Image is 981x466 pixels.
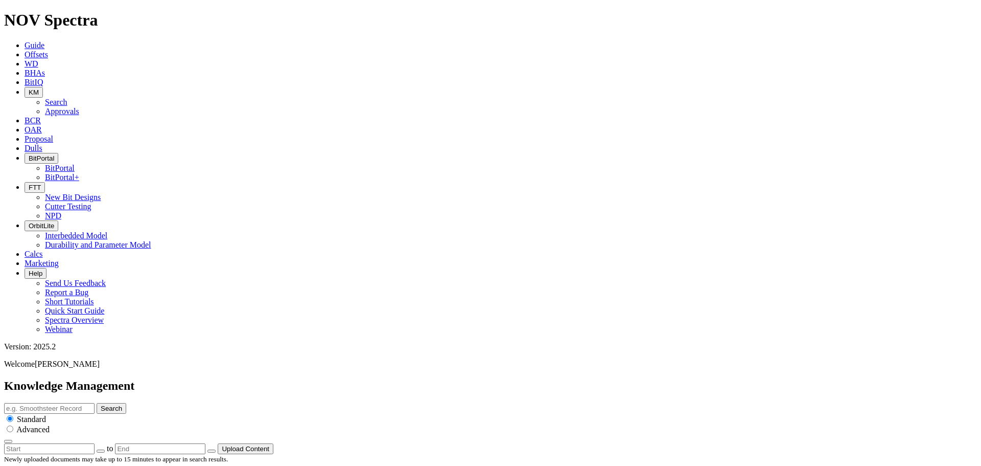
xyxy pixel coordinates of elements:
[45,316,104,324] a: Spectra Overview
[25,59,38,68] a: WD
[45,173,79,182] a: BitPortal+
[45,297,94,306] a: Short Tutorials
[45,211,61,220] a: NPD
[29,88,39,96] span: KM
[29,154,54,162] span: BitPortal
[45,325,73,334] a: Webinar
[35,360,100,368] span: [PERSON_NAME]
[4,403,95,414] input: e.g. Smoothsteer Record
[25,250,43,258] a: Calcs
[45,107,79,116] a: Approvals
[45,98,67,106] a: Search
[218,443,273,454] button: Upload Content
[25,41,44,50] a: Guide
[16,425,50,434] span: Advanced
[45,164,75,172] a: BitPortal
[45,202,91,211] a: Cutter Testing
[29,184,41,191] span: FTT
[29,270,42,277] span: Help
[4,342,977,351] div: Version: 2025.2
[4,360,977,369] p: Welcome
[25,268,46,279] button: Help
[17,415,46,424] span: Standard
[25,116,41,125] a: BCR
[25,125,42,134] a: OAR
[45,306,104,315] a: Quick Start Guide
[107,444,113,453] span: to
[4,379,977,393] h2: Knowledge Management
[4,443,95,454] input: Start
[25,182,45,193] button: FTT
[25,50,48,59] a: Offsets
[115,443,205,454] input: End
[25,220,58,231] button: OrbitLite
[45,231,107,240] a: Interbedded Model
[25,135,53,143] a: Proposal
[4,11,977,30] h1: NOV Spectra
[25,87,43,98] button: KM
[25,259,59,268] a: Marketing
[97,403,126,414] button: Search
[25,153,58,164] button: BitPortal
[45,279,106,287] a: Send Us Feedback
[25,69,45,77] a: BHAs
[45,240,151,249] a: Durability and Parameter Model
[25,78,43,86] a: BitIQ
[29,222,54,230] span: OrbitLite
[25,144,42,152] a: Dulls
[45,193,101,202] a: New Bit Designs
[45,288,88,297] a: Report a Bug
[4,455,228,463] small: Newly uploaded documents may take up to 15 minutes to appear in search results.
